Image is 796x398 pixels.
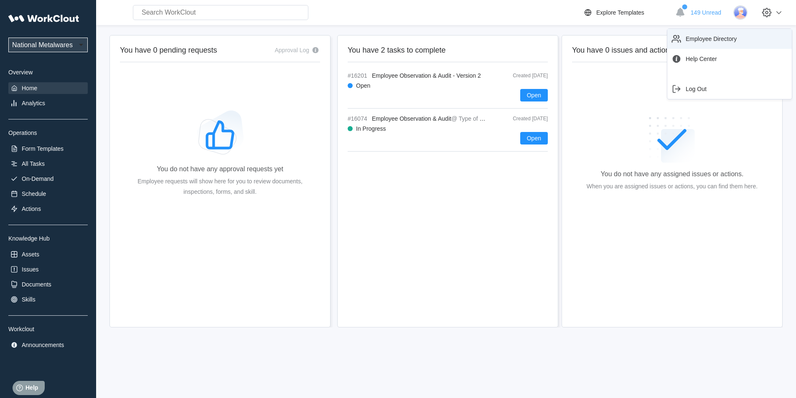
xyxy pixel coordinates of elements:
[133,5,308,20] input: Search WorkClout
[8,279,88,290] a: Documents
[8,173,88,185] a: On-Demand
[8,339,88,351] a: Announcements
[22,281,51,288] div: Documents
[8,188,88,200] a: Schedule
[22,251,39,258] div: Assets
[527,92,541,98] span: Open
[22,190,46,197] div: Schedule
[691,9,721,16] span: 149 Unread
[22,175,53,182] div: On-Demand
[667,49,792,69] a: Help Center
[686,35,737,42] div: Employee Directory
[587,181,758,192] div: When you are assigned issues or actions, you can find them here.
[596,9,644,16] div: Explore Templates
[22,296,36,303] div: Skills
[8,235,88,242] div: Knowledge Hub
[8,97,88,109] a: Analytics
[372,72,481,79] span: Employee Observation & Audit - Version 2
[527,135,541,141] span: Open
[22,160,45,167] div: All Tasks
[8,69,88,76] div: Overview
[493,116,548,122] div: Created [DATE]
[451,115,497,122] mark: @ Type of finding
[8,129,88,136] div: Operations
[493,73,548,79] div: Created [DATE]
[572,46,772,55] h2: You have 0 issues and actions.
[686,86,707,92] div: Log Out
[8,264,88,275] a: Issues
[8,203,88,215] a: Actions
[8,158,88,170] a: All Tasks
[356,82,381,89] div: Open
[8,82,88,94] a: Home
[601,170,744,178] div: You do not have any assigned issues or actions.
[372,115,451,122] span: Employee Observation & Audit
[348,115,369,122] span: #16074
[520,132,548,144] button: Open
[733,5,748,20] img: user-3.png
[22,85,37,91] div: Home
[667,29,792,49] a: Employee Directory
[22,100,45,106] div: Analytics
[583,8,671,18] a: Explore Templates
[22,145,64,152] div: Form Templates
[686,56,717,62] div: Help Center
[348,46,548,55] h2: You have 2 tasks to complete
[275,47,309,53] div: Approval Log
[8,248,88,260] a: Assets
[120,46,217,55] h2: You have 0 pending requests
[8,326,88,332] div: Workclout
[356,125,386,132] div: In Progress
[348,72,369,79] span: #16201
[22,205,41,212] div: Actions
[8,143,88,155] a: Form Templates
[8,294,88,305] a: Skills
[133,176,307,197] div: Employee requests will show here for you to review documents, inspections, forms, and skill.
[157,165,283,173] div: You do not have any approval requests yet
[22,342,64,348] div: Announcements
[667,79,792,99] a: Log Out
[22,266,38,273] div: Issues
[520,89,548,101] button: Open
